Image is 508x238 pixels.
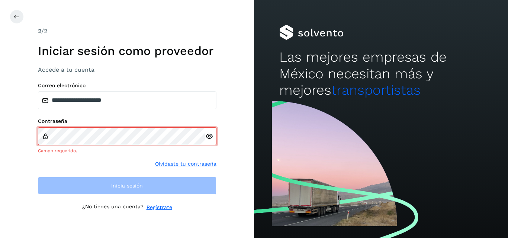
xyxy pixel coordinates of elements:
button: Inicia sesión [38,177,216,195]
span: 2 [38,27,41,35]
div: /2 [38,27,216,36]
a: Regístrate [147,203,172,211]
p: ¿No tienes una cuenta? [82,203,144,211]
div: Campo requerido. [38,147,216,154]
a: Olvidaste tu contraseña [155,160,216,168]
h3: Accede a tu cuenta [38,66,216,73]
h2: Las mejores empresas de México necesitan más y mejores [279,49,482,98]
label: Contraseña [38,118,216,124]
label: Correo electrónico [38,82,216,89]
span: Inicia sesión [111,183,143,188]
h1: Iniciar sesión como proveedor [38,44,216,58]
span: transportistas [331,82,421,98]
